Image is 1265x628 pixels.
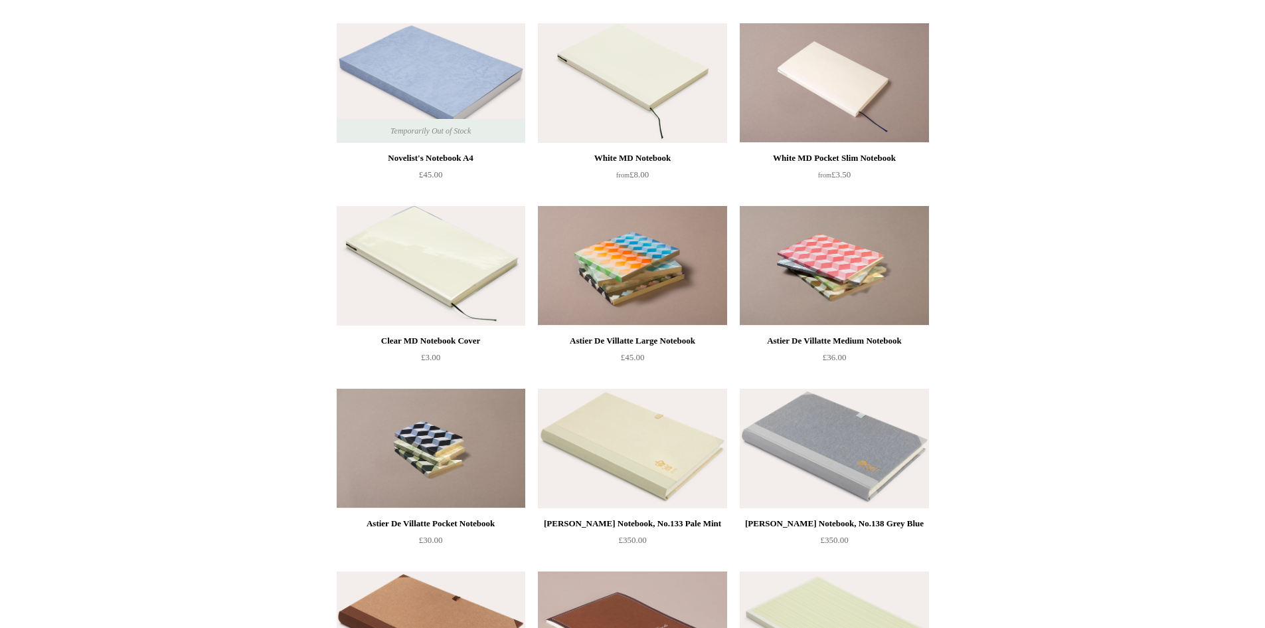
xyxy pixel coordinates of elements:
a: Steve Harrison Notebook, No.138 Grey Blue Steve Harrison Notebook, No.138 Grey Blue [740,389,928,508]
img: Astier De Villatte Medium Notebook [740,206,928,326]
span: £36.00 [823,352,847,362]
div: White MD Notebook [541,150,723,166]
a: Steve Harrison Notebook, No.133 Pale Mint Steve Harrison Notebook, No.133 Pale Mint [538,389,726,508]
div: Astier De Villatte Pocket Notebook [340,516,522,532]
span: £30.00 [419,535,443,545]
img: Clear MD Notebook Cover [337,206,525,326]
a: White MD Pocket Slim Notebook from£3.50 [740,150,928,205]
span: £45.00 [621,352,645,362]
img: Astier De Villatte Pocket Notebook [337,389,525,508]
div: Astier De Villatte Medium Notebook [743,333,925,349]
a: Astier De Villatte Medium Notebook £36.00 [740,333,928,387]
span: £3.00 [421,352,440,362]
a: [PERSON_NAME] Notebook, No.133 Pale Mint £350.00 [538,516,726,570]
div: [PERSON_NAME] Notebook, No.138 Grey Blue [743,516,925,532]
a: Novelist's Notebook A4 £45.00 [337,150,525,205]
div: Astier De Villatte Large Notebook [541,333,723,349]
div: [PERSON_NAME] Notebook, No.133 Pale Mint [541,516,723,532]
a: White MD Pocket Slim Notebook White MD Pocket Slim Notebook [740,23,928,143]
span: £45.00 [419,169,443,179]
a: Astier De Villatte Medium Notebook Astier De Villatte Medium Notebook [740,206,928,326]
a: Astier De Villatte Large Notebook £45.00 [538,333,726,387]
a: Clear MD Notebook Cover £3.00 [337,333,525,387]
a: White MD Notebook from£8.00 [538,150,726,205]
img: White MD Pocket Slim Notebook [740,23,928,143]
img: Steve Harrison Notebook, No.133 Pale Mint [538,389,726,508]
img: Novelist's Notebook A4 [337,23,525,143]
a: Novelist's Notebook A4 Novelist's Notebook A4 Temporarily Out of Stock [337,23,525,143]
a: Astier De Villatte Pocket Notebook Astier De Villatte Pocket Notebook [337,389,525,508]
img: Astier De Villatte Large Notebook [538,206,726,326]
span: Temporarily Out of Stock [377,119,484,143]
span: £3.50 [818,169,851,179]
a: [PERSON_NAME] Notebook, No.138 Grey Blue £350.00 [740,516,928,570]
img: White MD Notebook [538,23,726,143]
img: Steve Harrison Notebook, No.138 Grey Blue [740,389,928,508]
a: White MD Notebook White MD Notebook [538,23,726,143]
span: from [616,171,630,179]
div: Novelist's Notebook A4 [340,150,522,166]
div: Clear MD Notebook Cover [340,333,522,349]
span: from [818,171,831,179]
span: £350.00 [618,535,646,545]
span: £350.00 [820,535,848,545]
span: £8.00 [616,169,649,179]
a: Clear MD Notebook Cover Clear MD Notebook Cover [337,206,525,326]
a: Astier De Villatte Pocket Notebook £30.00 [337,516,525,570]
a: Astier De Villatte Large Notebook Astier De Villatte Large Notebook [538,206,726,326]
div: White MD Pocket Slim Notebook [743,150,925,166]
